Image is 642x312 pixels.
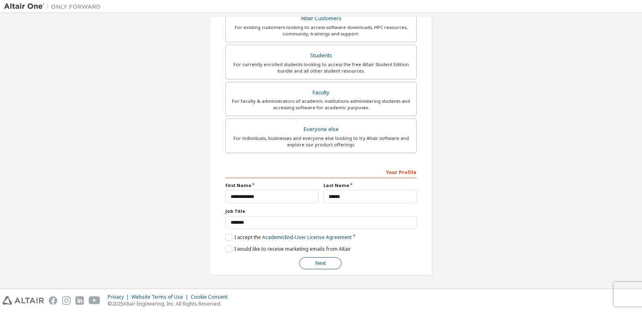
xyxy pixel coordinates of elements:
p: © 2025 Altair Engineering, Inc. All Rights Reserved. [108,300,232,307]
img: instagram.svg [62,296,71,305]
div: For faculty & administrators of academic institutions administering students and accessing softwa... [231,98,411,111]
div: Faculty [231,87,411,98]
label: I would like to receive marketing emails from Altair [225,245,351,252]
img: facebook.svg [49,296,57,305]
div: Altair Customers [231,13,411,24]
div: For currently enrolled students looking to access the free Altair Student Edition bundle and all ... [231,61,411,74]
img: youtube.svg [89,296,100,305]
div: Privacy [108,294,131,300]
div: For individuals, businesses and everyone else looking to try Altair software and explore our prod... [231,135,411,148]
label: I accept the [225,234,352,241]
img: altair_logo.svg [2,296,44,305]
img: Altair One [4,2,105,10]
label: Last Name [323,182,417,189]
button: Next [299,257,342,269]
div: Website Terms of Use [131,294,191,300]
label: First Name [225,182,319,189]
div: Everyone else [231,124,411,135]
img: linkedin.svg [75,296,84,305]
div: For existing customers looking to access software downloads, HPC resources, community, trainings ... [231,24,411,37]
div: Your Profile [225,165,417,178]
a: Academic End-User License Agreement [262,234,352,241]
div: Students [231,50,411,61]
label: Job Title [225,208,417,214]
div: Cookie Consent [191,294,232,300]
